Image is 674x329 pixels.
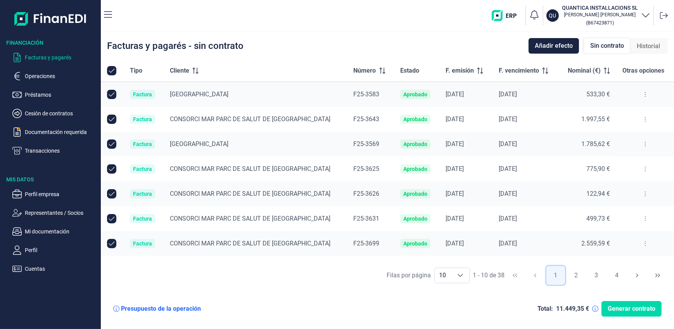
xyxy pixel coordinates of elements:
[25,264,98,273] p: Cuentas
[107,164,116,174] div: Row Unselected null
[590,41,624,50] span: Sin contrato
[499,190,552,198] div: [DATE]
[25,190,98,199] p: Perfil empresa
[170,115,330,123] span: CONSORCI MAR PARC DE SALUT DE [GEOGRAPHIC_DATA]
[587,266,606,285] button: Page 3
[170,190,330,197] span: CONSORCI MAR PARC DE SALUT DE [GEOGRAPHIC_DATA]
[446,240,486,247] div: [DATE]
[400,66,419,75] span: Estado
[581,240,610,247] span: 2.559,59 €
[25,208,98,218] p: Representantes / Socios
[387,271,431,280] div: Filas por página
[170,66,189,75] span: Cliente
[506,266,524,285] button: First Page
[107,214,116,223] div: Row Unselected null
[403,166,427,172] div: Aprobado
[107,115,116,124] div: Row Unselected null
[133,216,152,222] div: Factura
[12,53,98,62] button: Facturas y pagarés
[631,38,666,54] div: Historial
[586,165,610,172] span: 775,90 €
[354,91,380,98] span: F25-3583
[133,166,152,172] div: Factura
[637,42,660,51] span: Historial
[403,191,427,197] div: Aprobado
[25,146,98,155] p: Transacciones
[170,240,330,247] span: CONSORCI MAR PARC DE SALUT DE [GEOGRAPHIC_DATA]
[567,266,585,285] button: Page 2
[446,215,486,223] div: [DATE]
[12,208,98,218] button: Representantes / Socios
[586,215,610,222] span: 499,73 €
[537,305,553,313] div: Total:
[446,190,486,198] div: [DATE]
[586,190,610,197] span: 122,94 €
[12,245,98,255] button: Perfil
[586,20,614,26] small: Copiar cif
[107,189,116,198] div: Row Unselected null
[549,12,556,19] p: QU
[403,141,427,147] div: Aprobado
[121,305,201,313] div: Presupuesto de la operación
[556,305,589,313] div: 11.449,35 €
[25,71,98,81] p: Operaciones
[546,4,650,27] button: QUQUANTICA INSTALLACIONS SL[PERSON_NAME] [PERSON_NAME](B67423871)
[648,266,667,285] button: Last Page
[107,90,116,99] div: Row Unselected null
[133,240,152,247] div: Factura
[354,66,376,75] span: Número
[12,71,98,81] button: Operaciones
[435,268,451,283] span: 10
[499,91,552,98] div: [DATE]
[499,115,552,123] div: [DATE]
[107,139,116,149] div: Row Unselected null
[354,240,380,247] span: F25-3699
[354,115,380,123] span: F25-3643
[562,12,638,18] p: [PERSON_NAME] [PERSON_NAME]
[14,6,87,31] img: Logo de aplicación
[473,272,505,279] span: 1 - 10 de 38
[133,91,152,97] div: Factura
[526,266,544,285] button: Previous Page
[25,245,98,255] p: Perfil
[581,140,610,148] span: 1.785,62 €
[12,190,98,199] button: Perfil empresa
[107,239,116,248] div: Row Unselected null
[568,66,601,75] span: Nominal (€)
[546,266,565,285] button: Page 1
[354,165,380,172] span: F25-3625
[25,53,98,62] p: Facturas y pagarés
[581,115,610,123] span: 1.997,55 €
[608,304,655,313] span: Generar contrato
[622,66,664,75] span: Otras opciones
[403,91,427,97] div: Aprobado
[499,66,539,75] span: F. vencimiento
[133,191,152,197] div: Factura
[354,140,380,148] span: F25-3569
[12,90,98,99] button: Préstamos
[25,227,98,236] p: Mi documentación
[584,38,631,54] div: Sin contrato
[170,165,330,172] span: CONSORCI MAR PARC DE SALUT DE [GEOGRAPHIC_DATA]
[12,109,98,118] button: Cesión de contratos
[25,109,98,118] p: Cesión de contratos
[562,4,638,12] h3: QUANTICA INSTALLACIONS SL
[499,165,552,173] div: [DATE]
[628,266,646,285] button: Next Page
[133,116,152,122] div: Factura
[130,66,142,75] span: Tipo
[25,90,98,99] p: Préstamos
[12,146,98,155] button: Transacciones
[12,227,98,236] button: Mi documentación
[170,215,330,222] span: CONSORCI MAR PARC DE SALUT DE [GEOGRAPHIC_DATA]
[107,66,116,75] div: All items selected
[403,116,427,122] div: Aprobado
[451,268,470,283] div: Choose
[499,215,552,223] div: [DATE]
[170,140,228,148] span: [GEOGRAPHIC_DATA]
[12,264,98,273] button: Cuentas
[12,127,98,137] button: Documentación requerida
[499,240,552,247] div: [DATE]
[601,301,662,317] button: Generar contrato
[446,140,486,148] div: [DATE]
